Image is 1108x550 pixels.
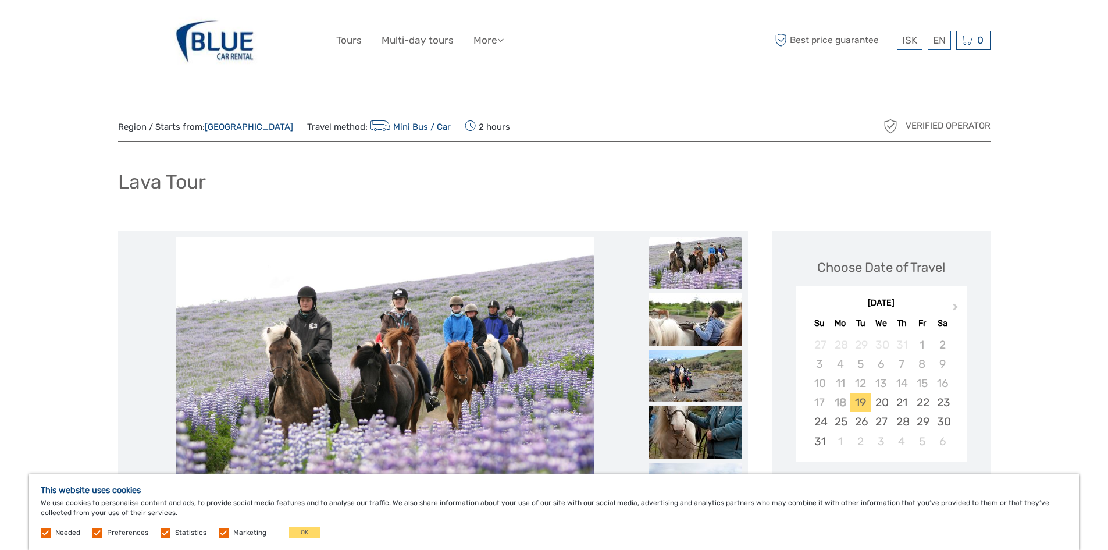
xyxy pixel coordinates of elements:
[799,335,963,451] div: month 2025-08
[892,354,912,374] div: Not available Thursday, August 7th, 2025
[830,393,850,412] div: Not available Monday, August 18th, 2025
[871,315,891,331] div: We
[368,122,451,132] a: Mini Bus / Car
[850,354,871,374] div: Not available Tuesday, August 5th, 2025
[892,412,912,431] div: Choose Thursday, August 28th, 2025
[55,528,80,538] label: Needed
[871,354,891,374] div: Not available Wednesday, August 6th, 2025
[830,432,850,451] div: Choose Monday, September 1st, 2025
[912,412,932,431] div: Choose Friday, August 29th, 2025
[850,335,871,354] div: Not available Tuesday, July 29th, 2025
[810,335,830,354] div: Not available Sunday, July 27th, 2025
[912,335,932,354] div: Not available Friday, August 1st, 2025
[892,393,912,412] div: Choose Thursday, August 21st, 2025
[912,354,932,374] div: Not available Friday, August 8th, 2025
[649,350,742,402] img: ff7fb20069f74265a1de600054baf6bc_slider_thumbnail.jpg
[906,120,991,132] span: Verified Operator
[810,354,830,374] div: Not available Sunday, August 3rd, 2025
[29,474,1079,550] div: We use cookies to personalise content and ads, to provide social media features and to analyse ou...
[947,300,966,319] button: Next Month
[932,432,953,451] div: Choose Saturday, September 6th, 2025
[289,527,320,538] button: OK
[810,412,830,431] div: Choose Sunday, August 24th, 2025
[850,315,871,331] div: Tu
[107,528,148,538] label: Preferences
[892,374,912,393] div: Not available Thursday, August 14th, 2025
[871,393,891,412] div: Choose Wednesday, August 20th, 2025
[932,315,953,331] div: Sa
[205,122,293,132] a: [GEOGRAPHIC_DATA]
[830,412,850,431] div: Choose Monday, August 25th, 2025
[830,374,850,393] div: Not available Monday, August 11th, 2025
[118,170,206,194] h1: Lava Tour
[850,393,871,412] div: Choose Tuesday, August 19th, 2025
[336,32,362,49] a: Tours
[817,258,945,276] div: Choose Date of Travel
[871,335,891,354] div: Not available Wednesday, July 30th, 2025
[881,117,900,136] img: verified_operator_grey_128.png
[892,432,912,451] div: Choose Thursday, September 4th, 2025
[850,432,871,451] div: Choose Tuesday, September 2nd, 2025
[932,335,953,354] div: Not available Saturday, August 2nd, 2025
[850,412,871,431] div: Choose Tuesday, August 26th, 2025
[176,237,594,516] img: 5a87ccb90bc04f8e9e92c00eb905f37c_main_slider.jpg
[871,374,891,393] div: Not available Wednesday, August 13th, 2025
[902,34,917,46] span: ISK
[175,528,206,538] label: Statistics
[871,412,891,431] div: Choose Wednesday, August 27th, 2025
[912,393,932,412] div: Choose Friday, August 22nd, 2025
[830,315,850,331] div: Mo
[170,9,260,72] img: 327-f1504865-485a-4622-b32e-96dd980bccfc_logo_big.jpg
[912,374,932,393] div: Not available Friday, August 15th, 2025
[307,118,451,134] span: Travel method:
[649,293,742,346] img: 871db45b2df043358d9a42bb041fa836_slider_thumbnail.jpg
[932,374,953,393] div: Not available Saturday, August 16th, 2025
[772,31,894,50] span: Best price guarantee
[233,528,266,538] label: Marketing
[810,432,830,451] div: Choose Sunday, August 31st, 2025
[382,32,454,49] a: Multi-day tours
[912,432,932,451] div: Choose Friday, September 5th, 2025
[928,31,951,50] div: EN
[850,374,871,393] div: Not available Tuesday, August 12th, 2025
[912,315,932,331] div: Fr
[892,335,912,354] div: Not available Thursday, July 31st, 2025
[932,412,953,431] div: Choose Saturday, August 30th, 2025
[810,315,830,331] div: Su
[649,406,742,459] img: 38be9b5058994d4da80b656e8ee609cf_slider_thumbnail.jpg
[41,485,1067,495] h5: This website uses cookies
[932,393,953,412] div: Choose Saturday, August 23rd, 2025
[871,432,891,451] div: Choose Wednesday, September 3rd, 2025
[796,297,967,310] div: [DATE]
[975,34,985,46] span: 0
[892,315,912,331] div: Th
[649,463,742,515] img: 6ae5cc8d35474758ad81126be22d3f1e_slider_thumbnail.jpg
[649,237,742,289] img: 5a87ccb90bc04f8e9e92c00eb905f37c_slider_thumbnail.jpg
[830,335,850,354] div: Not available Monday, July 28th, 2025
[473,32,504,49] a: More
[810,374,830,393] div: Not available Sunday, August 10th, 2025
[118,121,293,133] span: Region / Starts from:
[465,118,510,134] span: 2 hours
[932,354,953,374] div: Not available Saturday, August 9th, 2025
[830,354,850,374] div: Not available Monday, August 4th, 2025
[810,393,830,412] div: Not available Sunday, August 17th, 2025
